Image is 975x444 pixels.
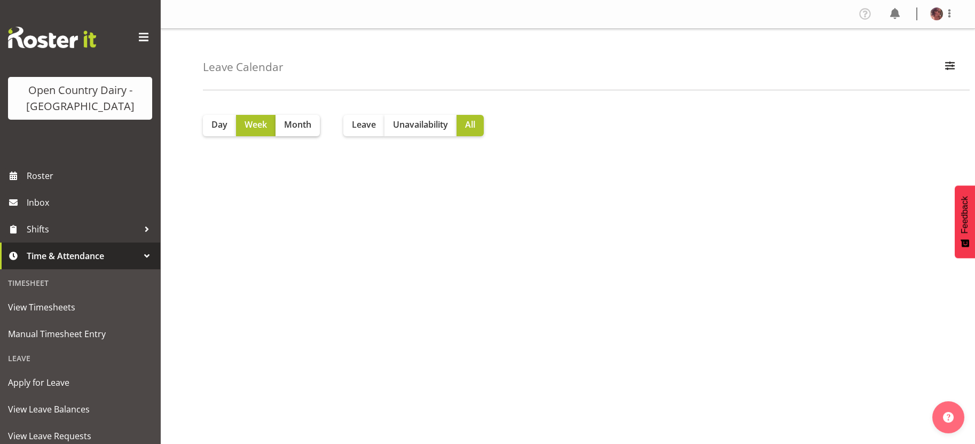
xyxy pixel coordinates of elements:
[245,118,267,131] span: Week
[19,82,141,114] div: Open Country Dairy - [GEOGRAPHIC_DATA]
[8,375,152,391] span: Apply for Leave
[960,196,970,233] span: Feedback
[3,272,158,294] div: Timesheet
[3,369,158,396] a: Apply for Leave
[3,321,158,347] a: Manual Timesheet Entry
[943,412,954,423] img: help-xxl-2.png
[8,326,152,342] span: Manual Timesheet Entry
[465,118,475,131] span: All
[8,401,152,417] span: View Leave Balances
[276,115,320,136] button: Month
[8,27,96,48] img: Rosterit website logo
[343,115,384,136] button: Leave
[457,115,484,136] button: All
[393,118,448,131] span: Unavailability
[27,168,155,184] span: Roster
[384,115,457,136] button: Unavailability
[352,118,376,131] span: Leave
[27,248,139,264] span: Time & Attendance
[203,115,236,136] button: Day
[3,294,158,321] a: View Timesheets
[211,118,227,131] span: Day
[203,61,284,73] h4: Leave Calendar
[27,194,155,211] span: Inbox
[930,7,943,20] img: toni-crowhurstc2e1ec1ac8bd12af0fe9d4d76b0fc526.png
[27,221,139,237] span: Shifts
[8,428,152,444] span: View Leave Requests
[284,118,311,131] span: Month
[8,299,152,315] span: View Timesheets
[955,185,975,258] button: Feedback - Show survey
[3,396,158,423] a: View Leave Balances
[939,56,961,79] button: Filter Employees
[236,115,276,136] button: Week
[3,347,158,369] div: Leave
